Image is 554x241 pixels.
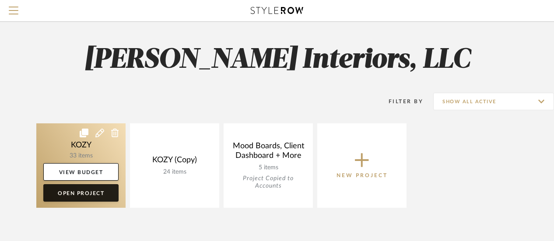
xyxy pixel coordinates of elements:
[231,175,306,190] div: Project Copied to Accounts
[43,184,119,202] a: Open Project
[43,163,119,181] a: View Budget
[377,97,423,106] div: Filter By
[337,171,388,180] p: New Project
[317,123,407,208] button: New Project
[137,168,212,176] div: 24 items
[137,155,212,168] div: KOZY (Copy)
[231,164,306,171] div: 5 items
[231,141,306,164] div: Mood Boards, Client Dashboard + More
